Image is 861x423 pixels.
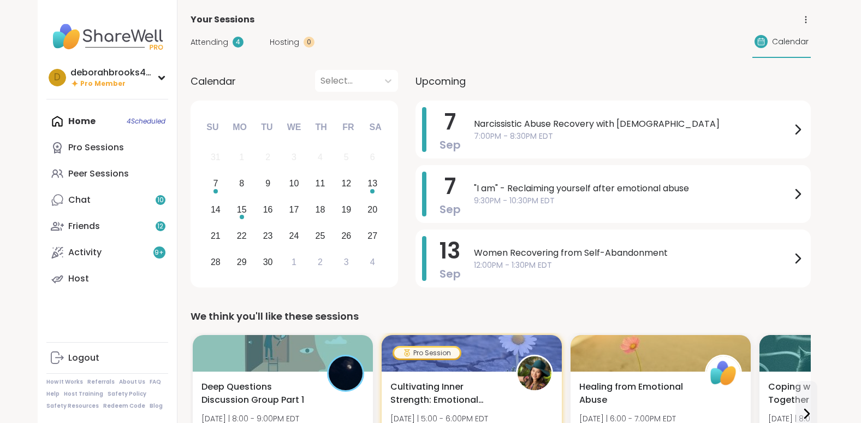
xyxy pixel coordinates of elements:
[68,168,129,180] div: Peer Sessions
[390,380,504,407] span: Cultivating Inner Strength: Emotional Regulation
[230,172,253,196] div: Choose Monday, September 8th, 2025
[239,150,244,164] div: 1
[335,172,358,196] div: Choose Friday, September 12th, 2025
[230,250,253,274] div: Choose Monday, September 29th, 2025
[367,176,377,191] div: 13
[265,150,270,164] div: 2
[191,37,228,48] span: Attending
[265,176,270,191] div: 9
[211,202,221,217] div: 14
[316,176,325,191] div: 11
[68,194,91,206] div: Chat
[150,402,163,410] a: Blog
[230,146,253,169] div: Not available Monday, September 1st, 2025
[440,266,461,281] span: Sep
[336,115,360,139] div: Fr
[70,67,152,79] div: deborahbrooks443
[204,224,228,248] div: Choose Sunday, September 21st, 2025
[237,202,247,217] div: 15
[474,195,791,207] span: 9:30PM - 10:30PM EDT
[46,213,168,239] a: Friends12
[155,248,164,257] span: 9 +
[474,131,791,142] span: 7:00PM - 8:30PM EDT
[213,176,218,191] div: 7
[200,115,224,139] div: Su
[119,378,145,386] a: About Us
[341,176,351,191] div: 12
[344,150,349,164] div: 5
[270,37,299,48] span: Hosting
[157,222,163,231] span: 12
[68,273,89,285] div: Host
[204,250,228,274] div: Choose Sunday, September 28th, 2025
[263,228,273,243] div: 23
[263,202,273,217] div: 16
[289,176,299,191] div: 10
[292,150,296,164] div: 3
[46,187,168,213] a: Chat10
[518,356,551,390] img: TiffanyVL
[255,115,279,139] div: Tu
[341,202,351,217] div: 19
[474,117,791,131] span: Narcissistic Abuse Recovery with [DEMOGRAPHIC_DATA]
[316,228,325,243] div: 25
[415,74,466,89] span: Upcoming
[46,17,168,56] img: ShareWell Nav Logo
[191,13,254,26] span: Your Sessions
[444,171,456,202] span: 7
[318,150,323,164] div: 4
[772,36,809,48] span: Calendar
[80,79,126,89] span: Pro Member
[370,255,375,269] div: 4
[230,224,253,248] div: Choose Monday, September 22nd, 2025
[256,198,280,222] div: Choose Tuesday, September 16th, 2025
[335,224,358,248] div: Choose Friday, September 26th, 2025
[308,224,332,248] div: Choose Thursday, September 25th, 2025
[370,150,375,164] div: 6
[64,390,103,398] a: Host Training
[68,352,99,364] div: Logout
[309,115,333,139] div: Th
[282,172,306,196] div: Choose Wednesday, September 10th, 2025
[237,228,247,243] div: 22
[237,255,247,269] div: 29
[46,239,168,266] a: Activity9+
[256,172,280,196] div: Choose Tuesday, September 9th, 2025
[68,142,124,154] div: Pro Sessions
[204,198,228,222] div: Choose Sunday, September 14th, 2025
[308,172,332,196] div: Choose Thursday, September 11th, 2025
[282,198,306,222] div: Choose Wednesday, September 17th, 2025
[292,255,296,269] div: 1
[289,228,299,243] div: 24
[344,255,349,269] div: 3
[361,250,384,274] div: Choose Saturday, October 4th, 2025
[282,250,306,274] div: Choose Wednesday, October 1st, 2025
[211,228,221,243] div: 21
[440,202,461,217] span: Sep
[211,150,221,164] div: 31
[474,182,791,195] span: "I am" - Reclaiming yourself after emotional abuse
[335,198,358,222] div: Choose Friday, September 19th, 2025
[46,134,168,161] a: Pro Sessions
[230,198,253,222] div: Choose Monday, September 15th, 2025
[150,378,161,386] a: FAQ
[239,176,244,191] div: 8
[308,198,332,222] div: Choose Thursday, September 18th, 2025
[108,390,146,398] a: Safety Policy
[256,224,280,248] div: Choose Tuesday, September 23rd, 2025
[204,146,228,169] div: Not available Sunday, August 31st, 2025
[394,348,460,359] div: Pro Session
[46,161,168,187] a: Peer Sessions
[361,146,384,169] div: Not available Saturday, September 6th, 2025
[474,246,791,260] span: Women Recovering from Self-Abandonment
[263,255,273,269] div: 30
[474,260,791,271] span: 12:00PM - 1:30PM EDT
[68,246,102,258] div: Activity
[335,250,358,274] div: Choose Friday, October 3rd, 2025
[103,402,145,410] a: Redeem Code
[191,74,236,89] span: Calendar
[329,356,363,390] img: QueenOfTheNight
[289,202,299,217] div: 17
[282,115,306,139] div: We
[191,309,811,324] div: We think you'll like these sessions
